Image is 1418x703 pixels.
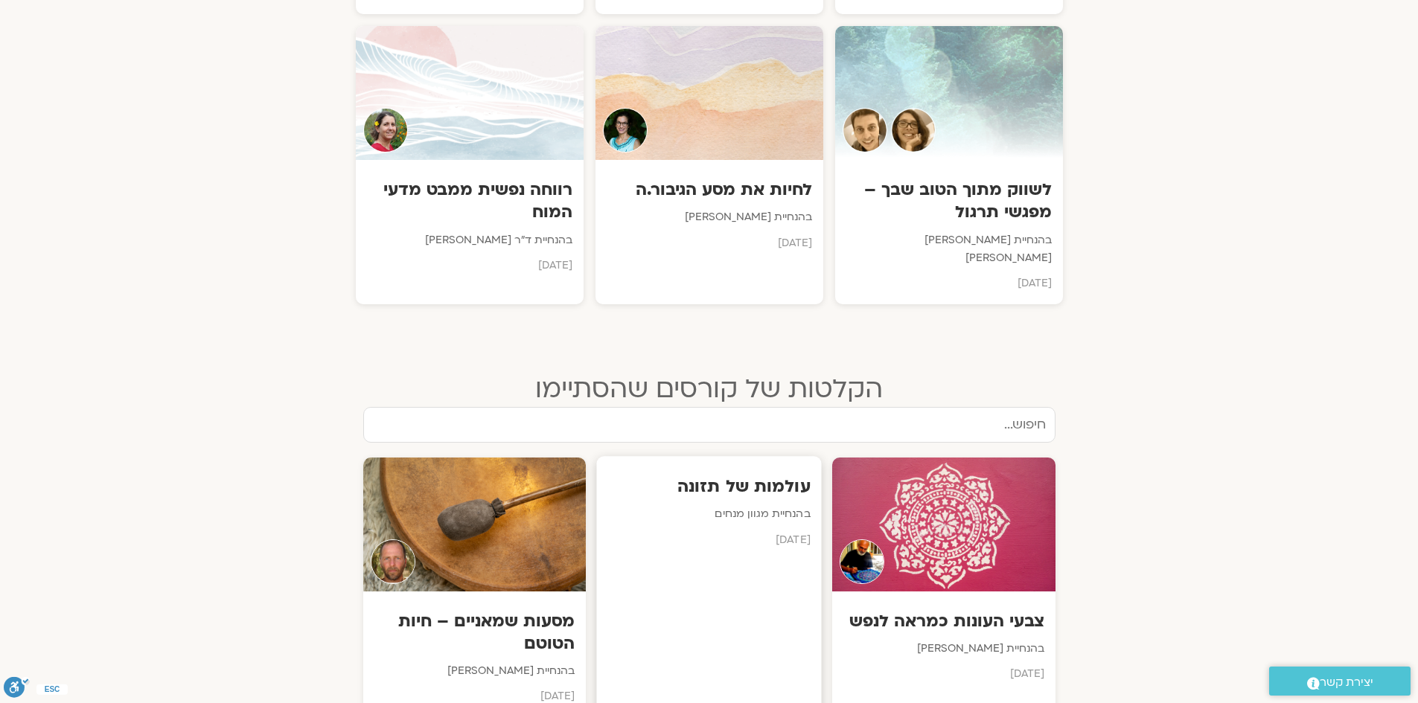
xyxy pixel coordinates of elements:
[367,179,572,223] h3: רווחה נפשית ממבט מדעי המוח
[603,108,648,153] img: Teacher
[595,26,823,304] a: Teacherלחיות את מסע הגיבור.הבהנחיית [PERSON_NAME][DATE]
[607,475,810,498] h3: עולמות של תזונה
[371,539,415,584] img: Teacher
[363,374,1055,404] h2: הקלטות של קורסים שהסתיימו
[363,108,408,153] img: Teacher
[843,665,1044,683] p: [DATE]
[367,257,572,275] p: [DATE]
[843,108,887,153] img: Teacher
[835,26,1063,304] a: TeacherTeacherלשווק מתוך הטוב שבך – מפגשי תרגולבהנחיית [PERSON_NAME] [PERSON_NAME][DATE]
[1269,667,1411,696] a: יצירת קשר
[607,530,810,549] p: [DATE]
[607,505,810,524] p: בהנחיית מגוון מנחים
[607,234,812,252] p: [DATE]
[840,539,884,584] img: Teacher
[374,610,575,655] h3: מסעות שמאניים – חיות הטוטם
[367,231,572,249] p: בהנחיית ד"ר [PERSON_NAME]
[846,231,1052,268] p: בהנחיית [PERSON_NAME] [PERSON_NAME]
[607,179,812,201] h3: לחיות את מסע הגיבור.ה
[363,407,1055,443] input: חיפוש...
[607,208,812,226] p: בהנחיית [PERSON_NAME]
[374,662,575,680] p: בהנחיית [PERSON_NAME]
[846,275,1052,292] p: [DATE]
[356,26,584,304] a: Teacherרווחה נפשית ממבט מדעי המוחבהנחיית ד"ר [PERSON_NAME][DATE]
[846,179,1052,223] h3: לשווק מתוך הטוב שבך – מפגשי תרגול
[1320,672,1373,693] span: יצירת קשר
[843,610,1044,632] h3: צבעי העונות כמראה לנפש
[891,108,936,153] img: Teacher
[843,640,1044,658] p: בהנחיית [PERSON_NAME]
